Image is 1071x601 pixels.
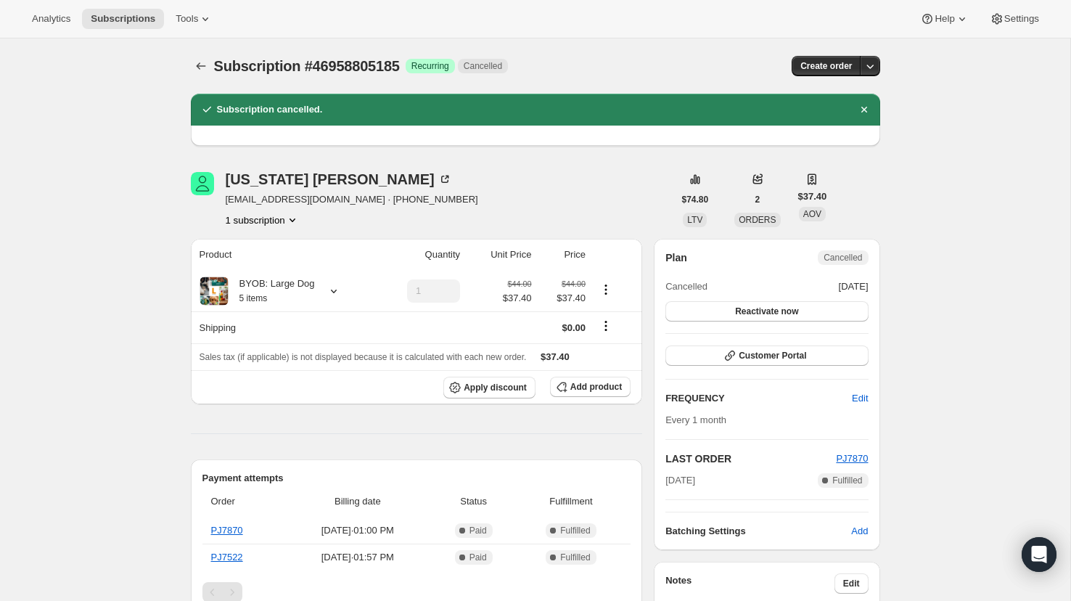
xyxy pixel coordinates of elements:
[23,9,79,29] button: Analytics
[200,352,527,362] span: Sales tax (if applicable) is not displayed because it is calculated with each new order.
[167,9,221,29] button: Tools
[226,213,300,227] button: Product actions
[443,377,535,398] button: Apply discount
[91,13,155,25] span: Subscriptions
[211,525,243,536] a: PJ7870
[288,494,427,509] span: Billing date
[839,279,869,294] span: [DATE]
[739,215,776,225] span: ORDERS
[503,291,532,306] span: $37.40
[792,56,861,76] button: Create order
[469,525,487,536] span: Paid
[520,494,622,509] span: Fulfillment
[798,189,827,204] span: $37.40
[411,60,449,72] span: Recurring
[82,9,164,29] button: Subscriptions
[739,350,806,361] span: Customer Portal
[843,578,860,589] span: Edit
[541,291,586,306] span: $37.40
[436,494,512,509] span: Status
[229,277,315,306] div: BYOB: Large Dog
[202,471,631,486] h2: Payment attempts
[1022,537,1056,572] div: Open Intercom Messenger
[836,453,868,464] a: PJ7870
[288,550,427,565] span: [DATE] · 01:57 PM
[464,382,527,393] span: Apply discount
[834,573,869,594] button: Edit
[1004,13,1039,25] span: Settings
[836,451,868,466] button: PJ7870
[665,250,687,265] h2: Plan
[550,377,631,397] button: Add product
[665,473,695,488] span: [DATE]
[594,318,617,334] button: Shipping actions
[464,239,535,271] th: Unit Price
[536,239,591,271] th: Price
[854,99,874,120] button: Dismiss notification
[852,391,868,406] span: Edit
[376,239,464,271] th: Quantity
[191,56,211,76] button: Subscriptions
[32,13,70,25] span: Analytics
[911,9,977,29] button: Help
[747,189,769,210] button: 2
[682,194,709,205] span: $74.80
[288,523,427,538] span: [DATE] · 01:00 PM
[735,306,798,317] span: Reactivate now
[665,391,852,406] h2: FREQUENCY
[803,209,821,219] span: AOV
[562,279,586,288] small: $44.00
[217,102,323,117] h2: Subscription cancelled.
[562,322,586,333] span: $0.00
[200,277,229,306] img: product img
[176,13,198,25] span: Tools
[665,346,868,366] button: Customer Portal
[464,60,502,72] span: Cancelled
[665,573,834,594] h3: Notes
[981,9,1048,29] button: Settings
[842,520,877,543] button: Add
[570,381,622,393] span: Add product
[665,414,726,425] span: Every 1 month
[851,524,868,539] span: Add
[800,60,852,72] span: Create order
[560,525,590,536] span: Fulfilled
[541,351,570,362] span: $37.40
[191,239,376,271] th: Product
[665,301,868,322] button: Reactivate now
[665,451,836,466] h2: LAST ORDER
[935,13,954,25] span: Help
[843,387,877,410] button: Edit
[191,172,214,195] span: Virginia D'Amato
[560,552,590,563] span: Fulfilled
[211,552,243,563] a: PJ7522
[665,279,707,294] span: Cancelled
[673,189,718,210] button: $74.80
[469,552,487,563] span: Paid
[507,279,531,288] small: $44.00
[594,282,617,298] button: Product actions
[226,192,478,207] span: [EMAIL_ADDRESS][DOMAIN_NAME] · [PHONE_NUMBER]
[665,524,851,539] h6: Batching Settings
[824,252,862,263] span: Cancelled
[226,172,452,187] div: [US_STATE] [PERSON_NAME]
[214,58,400,74] span: Subscription #46958805185
[687,215,702,225] span: LTV
[202,486,284,518] th: Order
[755,194,760,205] span: 2
[239,293,268,303] small: 5 items
[191,311,376,343] th: Shipping
[832,475,862,486] span: Fulfilled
